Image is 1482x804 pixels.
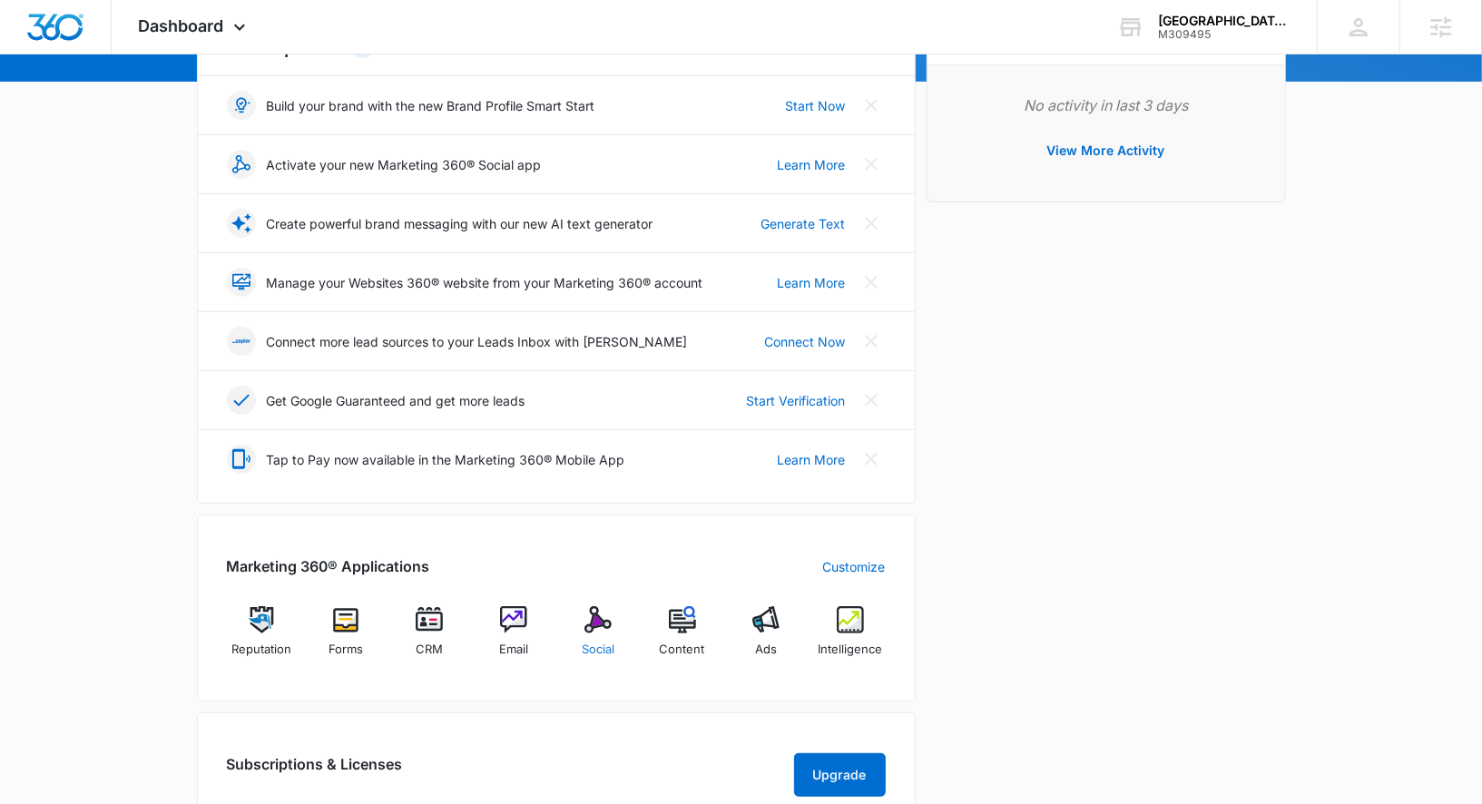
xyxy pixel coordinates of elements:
button: Close [857,327,886,356]
a: Learn More [778,450,846,469]
a: Content [647,606,717,672]
button: Close [857,91,886,120]
a: Generate Text [761,214,846,233]
h2: Subscriptions & Licenses [227,753,403,789]
a: Intelligence [816,606,886,672]
span: Dashboard [139,16,224,35]
span: Email [499,641,528,659]
p: No activity in last 3 days [957,94,1256,116]
span: Intelligence [819,641,883,659]
a: Email [479,606,549,672]
button: Close [857,150,886,179]
p: Get Google Guaranteed and get more leads [267,391,525,410]
a: Customize [823,557,886,576]
span: CRM [416,641,443,659]
span: Content [660,641,705,659]
p: Tap to Pay now available in the Marketing 360® Mobile App [267,450,625,469]
button: Close [857,209,886,238]
div: account id [1158,28,1291,41]
p: Create powerful brand messaging with our new AI text generator [267,214,653,233]
span: Ads [755,641,777,659]
button: Close [857,445,886,474]
p: Build your brand with the new Brand Profile Smart Start [267,96,595,115]
button: Close [857,386,886,415]
span: Forms [329,641,363,659]
button: Close [857,268,886,297]
a: Forms [310,606,380,672]
a: Start Verification [747,391,846,410]
p: Activate your new Marketing 360® Social app [267,155,542,174]
span: Social [582,641,614,659]
a: Connect Now [765,332,846,351]
a: Social [564,606,633,672]
p: Connect more lead sources to your Leads Inbox with [PERSON_NAME] [267,332,688,351]
a: Start Now [786,96,846,115]
a: CRM [395,606,465,672]
button: Upgrade [794,753,886,797]
p: Manage your Websites 360® website from your Marketing 360® account [267,273,703,292]
div: account name [1158,14,1291,28]
span: Reputation [231,641,291,659]
button: View More Activity [1029,129,1183,172]
a: Reputation [227,606,297,672]
a: Learn More [778,155,846,174]
a: Ads [731,606,801,672]
h2: Marketing 360® Applications [227,555,430,577]
a: Learn More [778,273,846,292]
